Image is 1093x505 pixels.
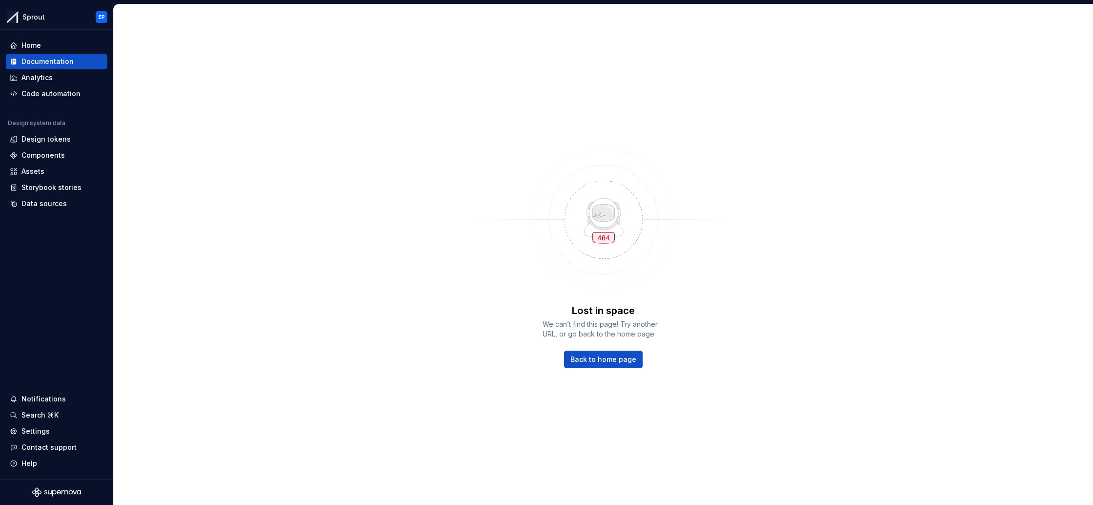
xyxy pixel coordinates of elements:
svg: Supernova Logo [32,487,81,497]
a: Analytics [6,70,107,85]
a: Components [6,147,107,163]
span: Back to home page [570,355,636,364]
a: Documentation [6,54,107,69]
p: Lost in space [572,304,635,317]
a: Home [6,38,107,53]
div: Code automation [21,89,81,99]
div: Notifications [21,394,66,404]
button: SproutEP [2,6,111,27]
div: Data sources [21,199,67,209]
div: Settings [21,426,50,436]
div: Help [21,459,37,468]
div: Analytics [21,73,53,83]
div: Storybook stories [21,183,81,192]
div: Design tokens [21,134,71,144]
a: Back to home page [564,351,643,368]
button: Help [6,456,107,471]
img: b6c2a6ff-03c2-4811-897b-2ef07e5e0e51.png [7,11,19,23]
a: Assets [6,164,107,179]
span: We can’t find this page! Try another URL, or go back to the home page. [543,319,665,339]
button: Contact support [6,440,107,455]
button: Search ⌘K [6,407,107,423]
a: Data sources [6,196,107,211]
div: Search ⌘K [21,410,59,420]
div: Home [21,41,41,50]
div: Components [21,150,65,160]
div: EP [99,13,105,21]
a: Storybook stories [6,180,107,195]
a: Code automation [6,86,107,102]
a: Settings [6,423,107,439]
button: Notifications [6,391,107,407]
div: Design system data [8,119,65,127]
div: Assets [21,167,44,176]
div: Sprout [22,12,45,22]
div: Documentation [21,57,74,66]
div: Contact support [21,442,77,452]
a: Design tokens [6,131,107,147]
